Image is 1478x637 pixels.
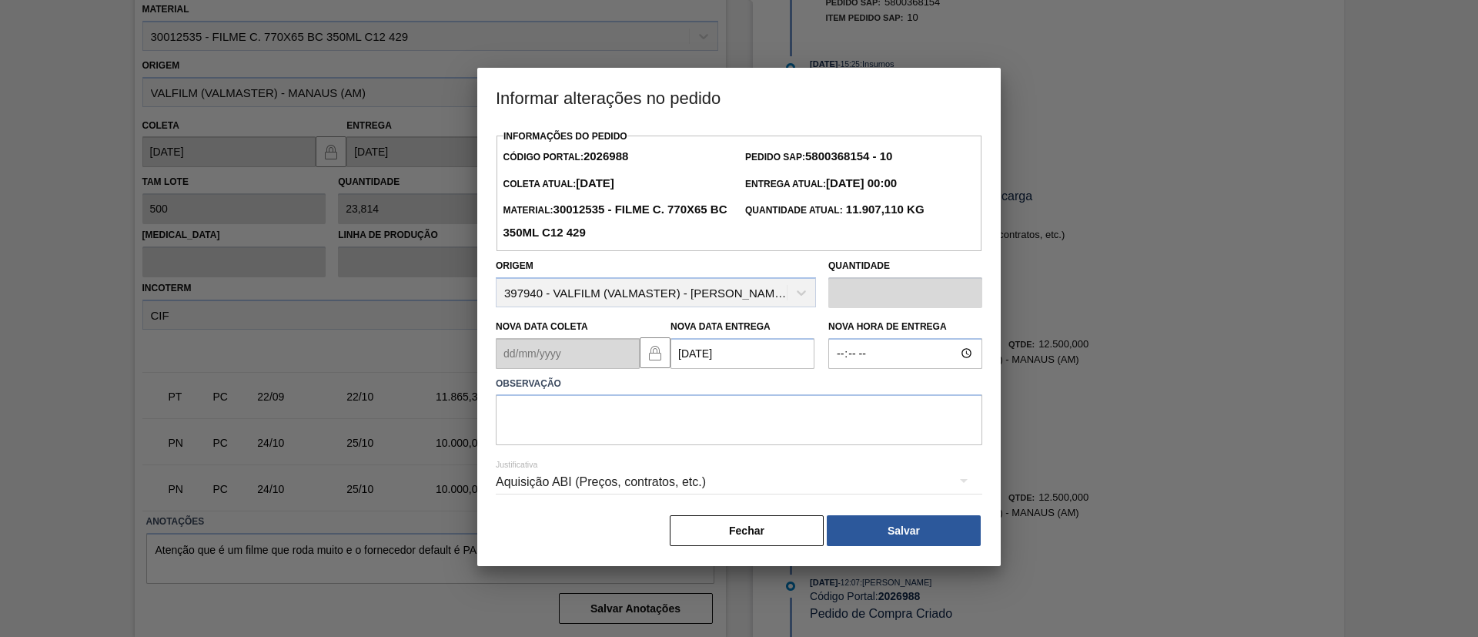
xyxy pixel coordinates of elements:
h3: Informar alterações no pedido [477,68,1001,126]
span: Código Portal: [503,152,628,163]
label: Nova Data Coleta [496,321,588,332]
label: Observação [496,373,982,395]
button: locked [640,337,670,368]
strong: 5800368154 - 10 [805,149,892,163]
span: Coleta Atual: [503,179,614,189]
button: Fechar [670,515,824,546]
strong: 30012535 - FILME C. 770X65 BC 350ML C12 429 [503,203,727,239]
button: Salvar [827,515,981,546]
span: Quantidade Atual: [745,205,925,216]
strong: [DATE] 00:00 [826,176,897,189]
img: locked [646,344,664,362]
label: Nova Data Entrega [670,321,771,332]
label: Nova Hora de Entrega [828,316,982,338]
input: dd/mm/yyyy [670,338,814,369]
label: Quantidade [828,260,890,271]
span: Entrega Atual: [745,179,897,189]
span: Material: [503,205,727,239]
label: Origem [496,260,533,271]
strong: 2026988 [584,149,628,163]
strong: 11.907,110 KG [843,203,925,216]
label: Informações do Pedido [503,131,627,142]
input: dd/mm/yyyy [496,338,640,369]
div: Aquisição ABI (Preços, contratos, etc.) [496,461,982,504]
span: Pedido SAP: [745,152,892,163]
strong: [DATE] [576,176,614,189]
